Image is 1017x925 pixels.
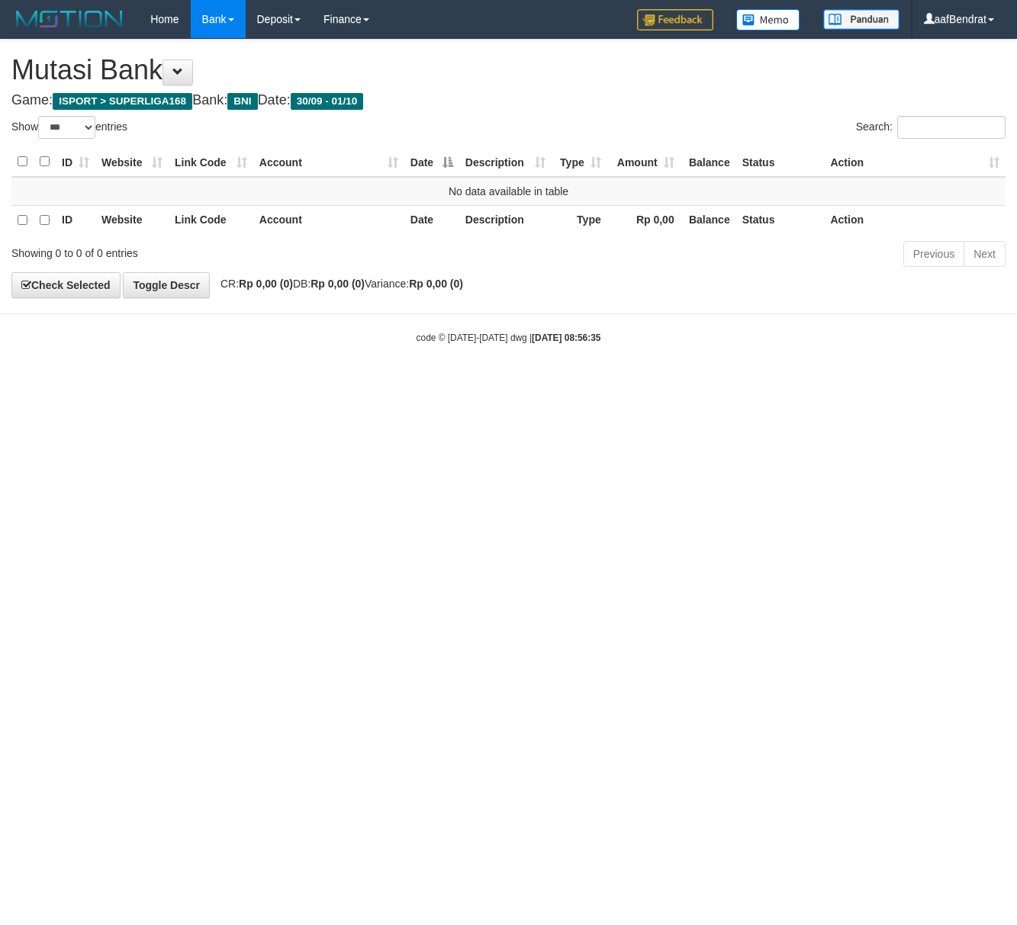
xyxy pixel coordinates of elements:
span: 30/09 - 01/10 [291,93,364,110]
th: Website: activate to sort column ascending [95,147,169,177]
strong: [DATE] 08:56:35 [532,332,600,343]
strong: Rp 0,00 (0) [311,278,365,290]
th: Amount: activate to sort column ascending [607,147,681,177]
a: Next [964,241,1006,267]
th: Type: activate to sort column ascending [552,147,607,177]
th: Description [459,205,552,235]
h4: Game: Bank: Date: [11,93,1006,108]
th: Link Code [169,205,253,235]
strong: Rp 0,00 (0) [409,278,463,290]
th: Type [552,205,607,235]
h1: Mutasi Bank [11,55,1006,85]
span: ISPORT > SUPERLIGA168 [53,93,192,110]
select: Showentries [38,116,95,139]
label: Search: [856,116,1006,139]
th: Balance [681,147,736,177]
img: Button%20Memo.svg [736,9,800,31]
th: Status [736,147,825,177]
label: Show entries [11,116,127,139]
th: Account [253,205,404,235]
a: Check Selected [11,272,121,298]
td: No data available in table [11,177,1006,206]
a: Toggle Descr [123,272,210,298]
strong: Rp 0,00 (0) [239,278,293,290]
th: ID: activate to sort column ascending [56,147,95,177]
th: Link Code: activate to sort column ascending [169,147,253,177]
img: MOTION_logo.png [11,8,127,31]
span: CR: DB: Variance: [213,278,463,290]
img: panduan.png [823,9,900,30]
th: Website [95,205,169,235]
th: Date [404,205,459,235]
th: Status [736,205,825,235]
th: Rp 0,00 [607,205,681,235]
small: code © [DATE]-[DATE] dwg | [417,332,601,343]
a: Previous [903,241,964,267]
input: Search: [897,116,1006,139]
th: Balance [681,205,736,235]
img: Feedback.jpg [637,9,713,31]
span: BNI [227,93,257,110]
th: Account: activate to sort column ascending [253,147,404,177]
th: Date: activate to sort column descending [404,147,459,177]
th: ID [56,205,95,235]
th: Action: activate to sort column ascending [824,147,1006,177]
div: Showing 0 to 0 of 0 entries [11,239,412,261]
th: Action [824,205,1006,235]
th: Description: activate to sort column ascending [459,147,552,177]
